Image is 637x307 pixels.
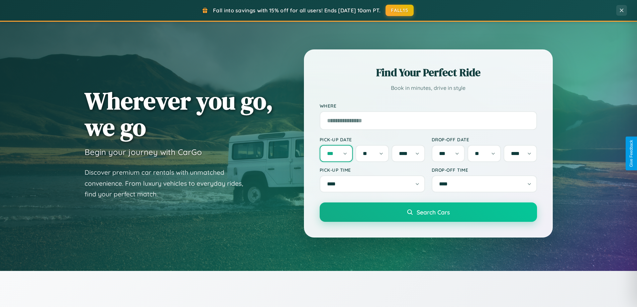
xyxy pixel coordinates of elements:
[320,202,537,222] button: Search Cars
[320,83,537,93] p: Book in minutes, drive in style
[85,167,252,200] p: Discover premium car rentals with unmatched convenience. From luxury vehicles to everyday rides, ...
[432,167,537,173] label: Drop-off Time
[85,147,202,157] h3: Begin your journey with CarGo
[85,88,273,140] h1: Wherever you go, we go
[629,140,634,167] div: Give Feedback
[320,103,537,109] label: Where
[320,65,537,80] h2: Find Your Perfect Ride
[213,7,381,14] span: Fall into savings with 15% off for all users! Ends [DATE] 10am PT.
[320,137,425,142] label: Pick-up Date
[320,167,425,173] label: Pick-up Time
[386,5,414,16] button: FALL15
[432,137,537,142] label: Drop-off Date
[417,208,450,216] span: Search Cars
